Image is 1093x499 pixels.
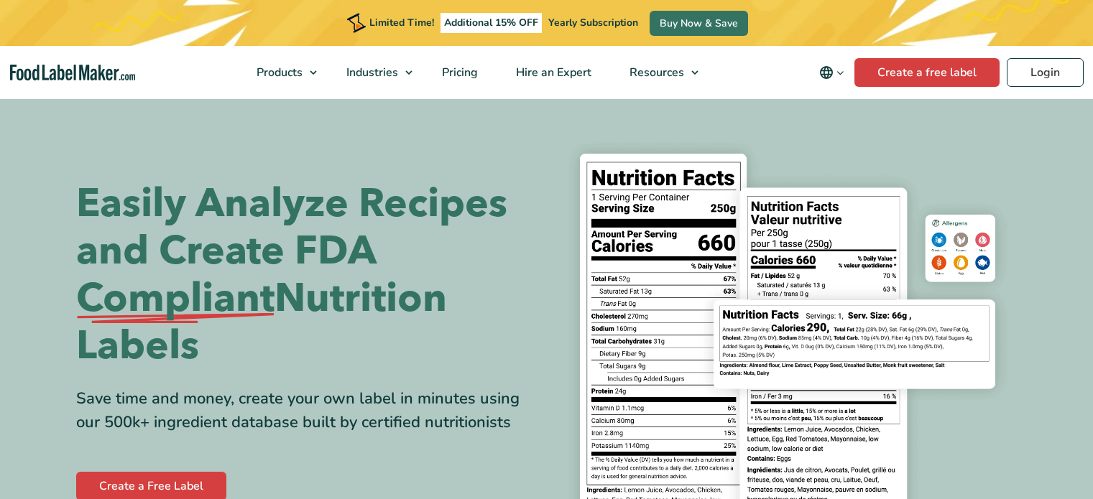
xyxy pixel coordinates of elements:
[238,46,324,99] a: Products
[76,180,536,370] h1: Easily Analyze Recipes and Create FDA Nutrition Labels
[611,46,706,99] a: Resources
[1007,58,1084,87] a: Login
[650,11,748,36] a: Buy Now & Save
[10,65,135,81] a: Food Label Maker homepage
[438,65,479,80] span: Pricing
[497,46,607,99] a: Hire an Expert
[548,16,638,29] span: Yearly Subscription
[809,58,854,87] button: Change language
[76,275,275,322] span: Compliant
[423,46,494,99] a: Pricing
[441,13,542,33] span: Additional 15% OFF
[252,65,304,80] span: Products
[342,65,400,80] span: Industries
[328,46,420,99] a: Industries
[625,65,686,80] span: Resources
[854,58,1000,87] a: Create a free label
[76,387,536,434] div: Save time and money, create your own label in minutes using our 500k+ ingredient database built b...
[369,16,434,29] span: Limited Time!
[512,65,593,80] span: Hire an Expert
